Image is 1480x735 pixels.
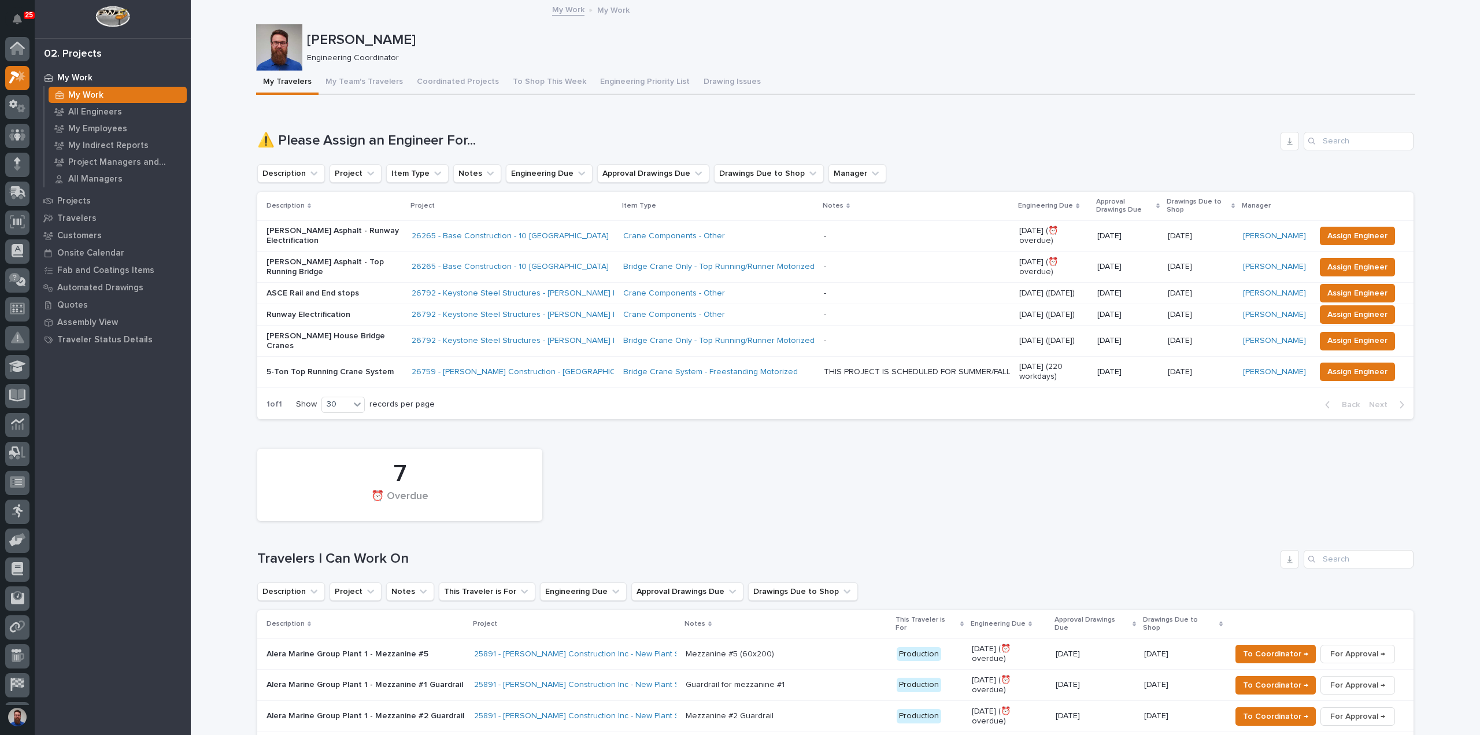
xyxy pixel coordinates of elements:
[1243,647,1308,661] span: To Coordinator →
[714,164,824,183] button: Drawings Due to Shop
[319,71,410,95] button: My Team's Travelers
[897,647,941,662] div: Production
[57,317,118,328] p: Assembly View
[1018,200,1073,212] p: Engineering Due
[95,6,129,27] img: Workspace Logo
[257,670,1414,701] tr: Alera Marine Group Plant 1 - Mezzanine #1 Guardrail25891 - [PERSON_NAME] Construction Inc - New P...
[412,262,609,272] a: 26265 - Base Construction - 10 [GEOGRAPHIC_DATA]
[257,164,325,183] button: Description
[1168,365,1194,377] p: [DATE]
[5,705,29,729] button: users-avatar
[277,460,523,489] div: 7
[1320,707,1395,726] button: For Approval →
[1243,367,1306,377] a: [PERSON_NAME]
[1019,310,1088,320] p: [DATE] ([DATE])
[1097,336,1159,346] p: [DATE]
[1330,710,1385,723] span: For Approval →
[1019,226,1088,246] p: [DATE] (⏰ overdue)
[1097,310,1159,320] p: [DATE]
[257,132,1276,149] h1: ⚠️ Please Assign an Engineer For...
[824,262,826,272] div: -
[1235,645,1316,663] button: To Coordinator →
[1316,400,1364,410] button: Back
[506,71,593,95] button: To Shop This Week
[257,283,1414,304] tr: ASCE Rail and End stops26792 - Keystone Steel Structures - [PERSON_NAME] House Crane Components -...
[35,296,191,313] a: Quotes
[45,137,191,153] a: My Indirect Reports
[257,304,1414,326] tr: Runway Electrification26792 - Keystone Steel Structures - [PERSON_NAME] House Crane Components - ...
[1144,647,1171,659] p: [DATE]
[267,257,402,277] p: [PERSON_NAME] Asphalt - Top Running Bridge
[256,71,319,95] button: My Travelers
[267,618,305,630] p: Description
[824,310,826,320] div: -
[686,680,785,690] div: Guardrail for mezzanine #1
[828,164,886,183] button: Manager
[68,107,122,117] p: All Engineers
[622,200,656,212] p: Item Type
[1054,614,1130,635] p: Approval Drawings Due
[412,310,638,320] a: 26792 - Keystone Steel Structures - [PERSON_NAME] House
[1327,308,1387,322] span: Assign Engineer
[623,262,815,272] a: Bridge Crane Only - Top Running/Runner Motorized
[1143,614,1216,635] p: Drawings Due to Shop
[57,231,102,241] p: Customers
[1369,400,1394,410] span: Next
[412,289,638,298] a: 26792 - Keystone Steel Structures - [PERSON_NAME] House
[410,200,435,212] p: Project
[25,11,33,19] p: 25
[257,582,325,601] button: Description
[410,71,506,95] button: Coordinated Projects
[1330,647,1385,661] span: For Approval →
[45,120,191,136] a: My Employees
[824,367,1010,377] div: THIS PROJECT IS SCHEDULED FOR SUMMER/FALL OF 2026
[686,711,774,721] div: Mezzanine #2 Guardrail
[267,200,305,212] p: Description
[35,279,191,296] a: Automated Drawings
[307,32,1411,49] p: [PERSON_NAME]
[824,336,826,346] div: -
[474,711,772,721] a: 25891 - [PERSON_NAME] Construction Inc - New Plant Setup - Mezzanine Project
[623,336,815,346] a: Bridge Crane Only - Top Running/Runner Motorized
[1096,195,1153,217] p: Approval Drawings Due
[593,71,697,95] button: Engineering Priority List
[57,300,88,311] p: Quotes
[1327,260,1387,274] span: Assign Engineer
[748,582,858,601] button: Drawings Due to Shop
[1320,305,1395,324] button: Assign Engineer
[473,618,497,630] p: Project
[1320,284,1395,302] button: Assign Engineer
[506,164,593,183] button: Engineering Due
[971,618,1026,630] p: Engineering Due
[35,244,191,261] a: Onsite Calendar
[1243,289,1306,298] a: [PERSON_NAME]
[823,200,843,212] p: Notes
[45,104,191,120] a: All Engineers
[68,157,182,168] p: Project Managers and Engineers
[369,400,435,409] p: records per page
[57,265,154,276] p: Fab and Coatings Items
[1320,258,1395,276] button: Assign Engineer
[14,14,29,32] div: Notifications25
[45,171,191,187] a: All Managers
[1235,707,1316,726] button: To Coordinator →
[439,582,535,601] button: This Traveler is For
[45,87,191,103] a: My Work
[68,124,127,134] p: My Employees
[330,582,382,601] button: Project
[1097,231,1159,241] p: [DATE]
[257,638,1414,670] tr: Alera Marine Group Plant 1 - Mezzanine #525891 - [PERSON_NAME] Construction Inc - New Plant Setup...
[257,252,1414,283] tr: [PERSON_NAME] Asphalt - Top Running Bridge26265 - Base Construction - 10 [GEOGRAPHIC_DATA] Bridge...
[57,73,92,83] p: My Work
[277,490,523,515] div: ⏰ Overdue
[1320,332,1395,350] button: Assign Engineer
[623,231,725,241] a: Crane Components - Other
[412,367,753,377] a: 26759 - [PERSON_NAME] Construction - [GEOGRAPHIC_DATA] Department 5T Bridge Crane
[1168,334,1194,346] p: [DATE]
[1304,132,1414,150] input: Search
[267,226,402,246] p: [PERSON_NAME] Asphalt - Runway Electrification
[267,680,465,690] p: Alera Marine Group Plant 1 - Mezzanine #1 Guardrail
[330,164,382,183] button: Project
[1243,710,1308,723] span: To Coordinator →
